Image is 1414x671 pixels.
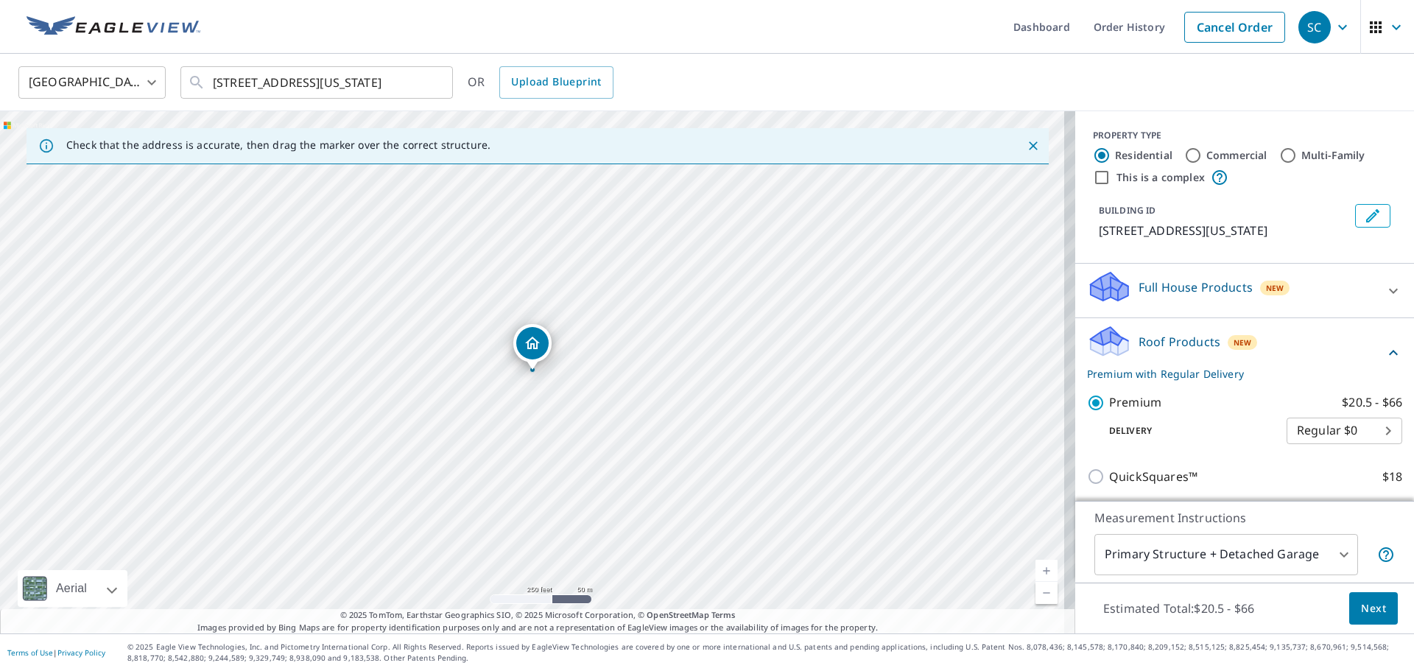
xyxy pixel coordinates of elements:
div: Aerial [18,570,127,607]
input: Search by address or latitude-longitude [213,62,423,103]
label: Multi-Family [1301,148,1365,163]
button: Edit building 1 [1355,204,1390,228]
p: Premium [1109,393,1161,412]
a: Upload Blueprint [499,66,613,99]
span: © 2025 TomTom, Earthstar Geographics SIO, © 2025 Microsoft Corporation, © [340,609,736,622]
a: Current Level 17, Zoom In [1035,560,1058,582]
div: Primary Structure + Detached Garage [1094,534,1358,575]
span: Your report will include the primary structure and a detached garage if one exists. [1377,546,1395,563]
div: SC [1298,11,1331,43]
p: Full House Products [1139,278,1253,296]
a: Privacy Policy [57,647,105,658]
p: Check that the address is accurate, then drag the marker over the correct structure. [66,138,490,152]
a: Current Level 17, Zoom Out [1035,582,1058,604]
label: Residential [1115,148,1172,163]
p: QuickSquares™ [1109,468,1197,486]
p: Premium with Regular Delivery [1087,366,1385,382]
span: New [1266,282,1284,294]
label: This is a complex [1116,170,1205,185]
p: Estimated Total: $20.5 - $66 [1091,592,1266,625]
div: Regular $0 [1287,410,1402,452]
p: Delivery [1087,424,1287,438]
div: Aerial [52,570,91,607]
p: Measurement Instructions [1094,509,1395,527]
button: Close [1024,136,1043,155]
span: New [1234,337,1252,348]
a: Terms [711,609,736,620]
div: [GEOGRAPHIC_DATA] [18,62,166,103]
p: Roof Products [1139,333,1220,351]
label: Commercial [1206,148,1267,163]
a: OpenStreetMap [647,609,708,620]
span: Upload Blueprint [511,73,601,91]
p: $20.5 - $66 [1342,393,1402,412]
p: | [7,648,105,657]
p: © 2025 Eagle View Technologies, Inc. and Pictometry International Corp. All Rights Reserved. Repo... [127,642,1407,664]
p: [STREET_ADDRESS][US_STATE] [1099,222,1349,239]
div: Dropped pin, building 1, Residential property, 3019 Channing St NE Washington, DC 20018 [513,324,552,370]
div: OR [468,66,613,99]
p: BUILDING ID [1099,204,1156,217]
a: Cancel Order [1184,12,1285,43]
div: Full House ProductsNew [1087,270,1402,312]
p: $18 [1382,468,1402,486]
div: Roof ProductsNewPremium with Regular Delivery [1087,324,1402,382]
span: Next [1361,600,1386,618]
a: Terms of Use [7,647,53,658]
img: EV Logo [27,16,200,38]
button: Next [1349,592,1398,625]
div: PROPERTY TYPE [1093,129,1396,142]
